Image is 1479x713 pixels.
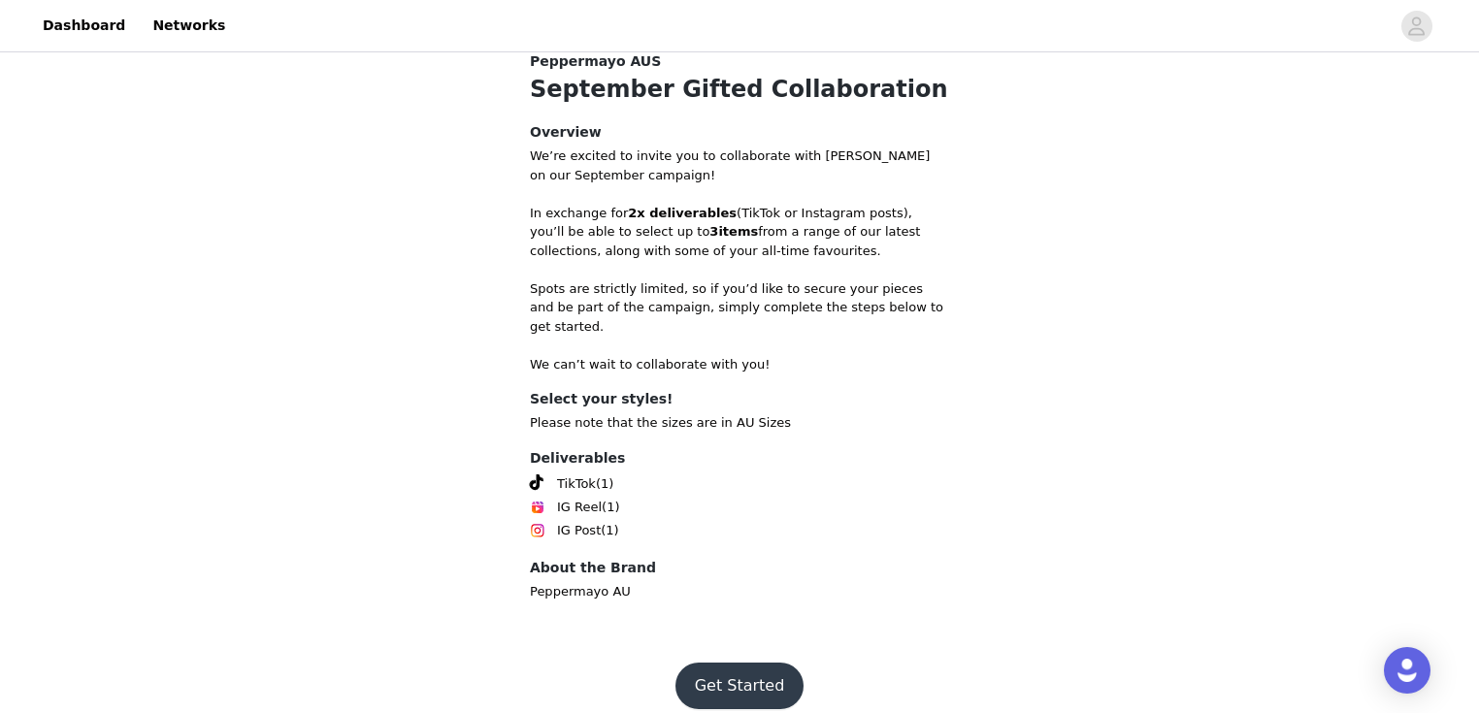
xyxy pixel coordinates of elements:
span: IG Reel [557,498,602,517]
h4: Overview [530,122,949,143]
strong: 3 [709,224,718,239]
p: In exchange for (TikTok or Instagram posts), you’ll be able to select up to from a range of our l... [530,204,949,261]
p: We can’t wait to collaborate with you! [530,355,949,374]
a: Networks [141,4,237,48]
p: We’re excited to invite you to collaborate with [PERSON_NAME] on our September campaign! [530,146,949,184]
span: (1) [601,521,618,540]
div: Open Intercom Messenger [1384,647,1430,694]
p: Spots are strictly limited, so if you’d like to secure your pieces and be part of the campaign, s... [530,279,949,337]
img: Instagram Reels Icon [530,500,545,515]
span: (1) [596,474,613,494]
h1: September Gifted Collaboration [530,72,949,107]
span: (1) [602,498,619,517]
span: TikTok [557,474,596,494]
strong: 2x deliverables [628,206,737,220]
div: avatar [1407,11,1426,42]
h4: Deliverables [530,448,949,469]
span: Peppermayo AUS [530,51,661,72]
a: Dashboard [31,4,137,48]
button: Get Started [675,663,805,709]
h4: Select your styles! [530,389,949,409]
p: Peppermayo AU [530,582,949,601]
img: Instagram Icon [530,523,545,538]
h4: About the Brand [530,558,949,578]
strong: items [718,224,758,239]
p: Please note that the sizes are in AU Sizes [530,413,949,433]
span: IG Post [557,521,601,540]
